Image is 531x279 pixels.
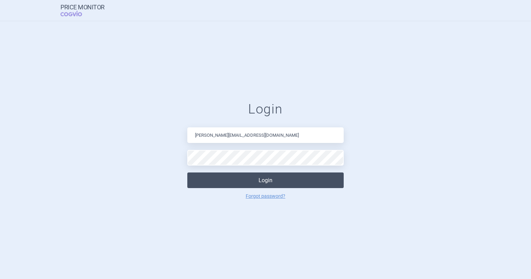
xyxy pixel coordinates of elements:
[187,172,344,188] button: Login
[246,194,285,198] a: Forgot password?
[60,4,105,17] a: Price MonitorCOGVIO
[60,4,105,11] strong: Price Monitor
[187,101,344,117] h1: Login
[187,127,344,143] input: Email
[60,11,92,16] span: COGVIO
